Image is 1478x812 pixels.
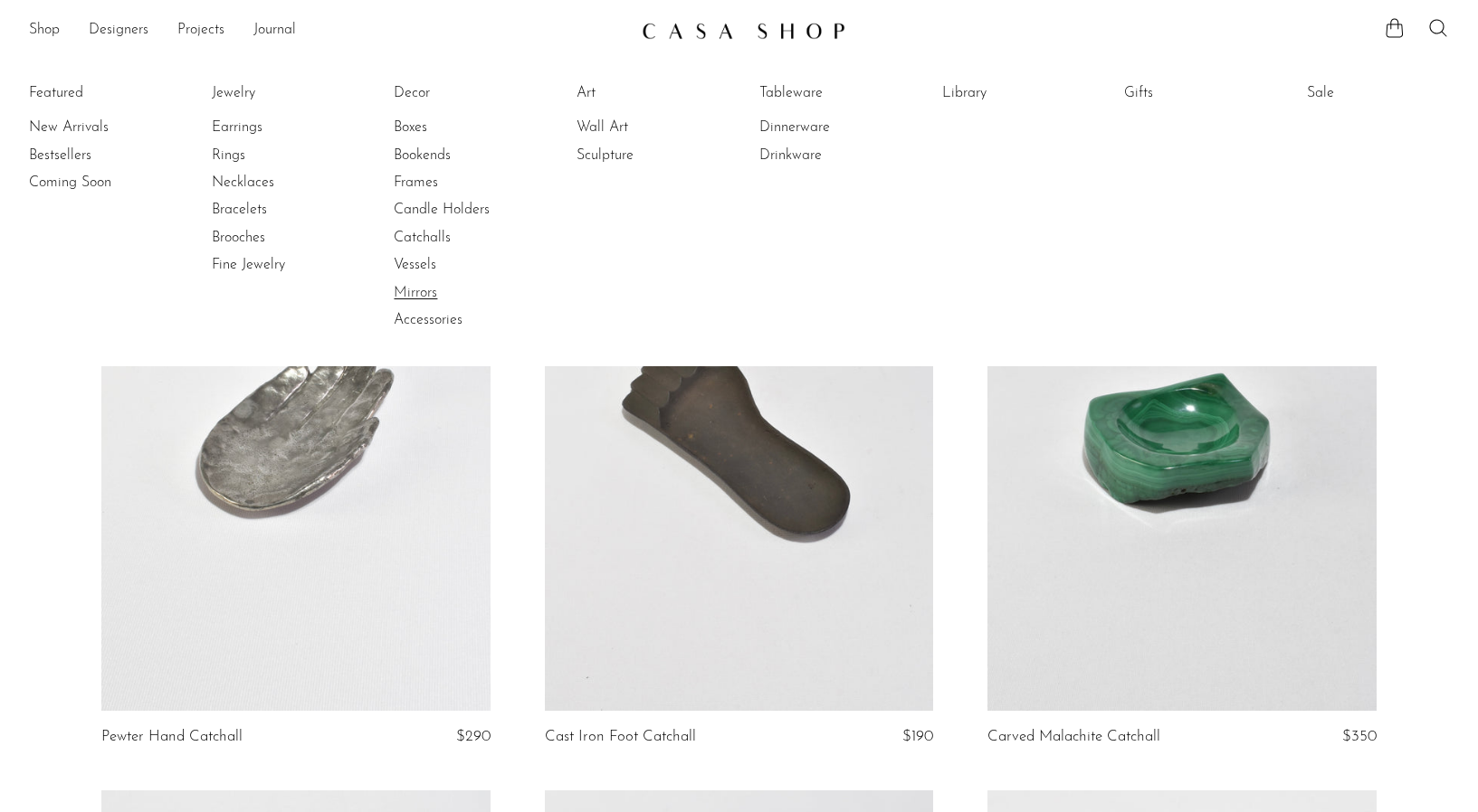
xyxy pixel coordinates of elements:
a: Drinkware [759,146,895,165]
a: Fine Jewelry [212,255,348,275]
a: Gifts [1124,83,1260,103]
a: Accessories [394,310,529,330]
a: Vessels [394,255,529,275]
ul: NEW HEADER MENU [29,15,627,46]
a: Bracelets [212,200,348,220]
a: Journal [253,19,296,42]
a: Sale [1307,83,1443,103]
a: Bestsellers [29,146,165,165]
a: Bookends [394,146,529,165]
a: Wall Art [577,118,712,137]
a: Frames [394,173,529,193]
a: Pewter Hand Catchall [101,729,243,745]
a: Brooches [212,228,348,248]
a: Catchalls [394,228,529,248]
a: Carved Malachite Catchall [987,729,1160,745]
ul: Featured [29,114,165,196]
ul: Gifts [1124,80,1260,114]
ul: Decor [394,80,529,335]
a: Jewelry [212,83,348,103]
a: Cast Iron Foot Catchall [545,729,696,745]
ul: Sale [1307,80,1443,114]
ul: Art [577,80,712,169]
a: Library [942,83,1078,103]
a: Tableware [759,83,895,103]
a: Rings [212,146,348,165]
span: $190 [902,729,933,744]
span: $290 [456,729,491,744]
a: Boxes [394,118,529,137]
a: Candle Holders [394,200,529,220]
ul: Library [942,80,1078,114]
ul: Tableware [759,80,895,169]
a: New Arrivals [29,118,165,137]
span: $350 [1342,729,1377,744]
a: Sculpture [577,146,712,165]
ul: Jewelry [212,80,348,279]
a: Decor [394,83,529,103]
a: Shop [29,19,60,42]
a: Mirrors [394,283,529,303]
a: Art [577,83,712,103]
a: Coming Soon [29,173,165,193]
a: Designers [89,19,148,42]
nav: Desktop navigation [29,15,627,46]
a: Dinnerware [759,118,895,137]
a: Projects [177,19,224,42]
a: Necklaces [212,173,348,193]
a: Earrings [212,118,348,137]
